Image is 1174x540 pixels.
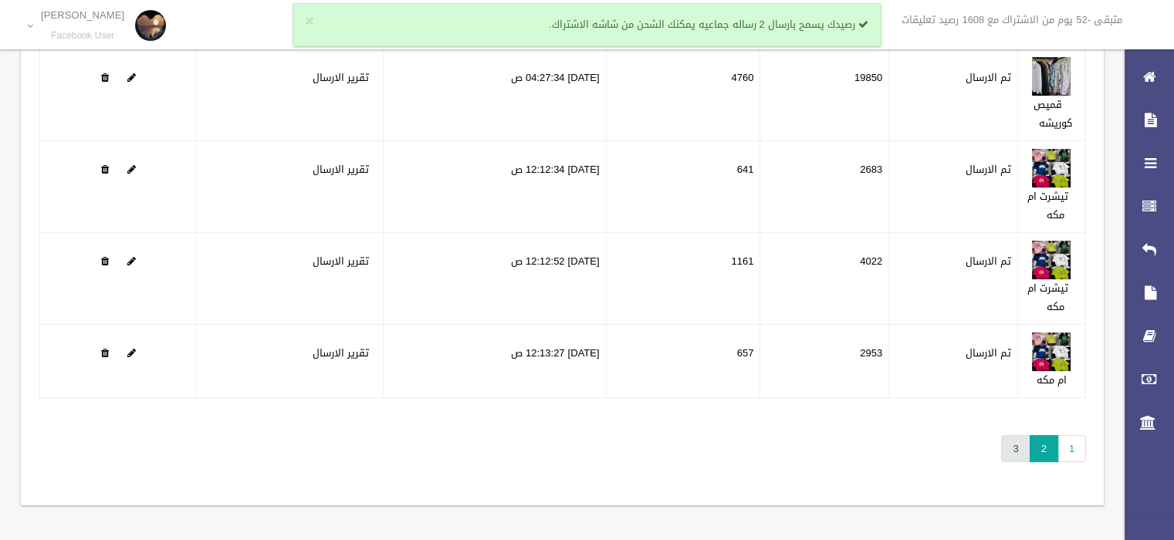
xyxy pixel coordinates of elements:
td: 2683 [760,141,889,233]
td: 641 [606,141,760,233]
a: ام مكه [1037,370,1067,390]
label: تم الارسال [966,160,1011,179]
a: تقرير الارسال [313,343,369,363]
a: Edit [1032,160,1071,179]
td: 4760 [606,49,760,141]
a: Edit [127,343,136,363]
img: 638939203594728242.jpeg [1032,241,1071,279]
small: Facebook User [41,30,124,42]
a: تقرير الارسال [313,160,369,179]
td: [DATE] 12:12:52 ص [383,233,606,325]
td: [DATE] 12:13:27 ص [383,325,606,398]
span: 2 [1030,435,1058,462]
a: Edit [1032,251,1071,271]
a: تقرير الارسال [313,251,369,271]
div: رصيدك يسمح بارسال 2 رساله جماعيه يمكنك الشحن من شاشه الاشتراك. [293,3,881,46]
a: Edit [1032,68,1071,87]
a: تيشرت ام مكه [1027,278,1068,316]
a: Edit [127,160,136,179]
a: قميص كوريشه [1034,95,1072,133]
a: Edit [127,251,136,271]
td: [DATE] 04:27:34 ص [383,49,606,141]
label: تم الارسال [966,252,1011,271]
label: تم الارسال [966,344,1011,363]
a: تقرير الارسال [313,68,369,87]
p: [PERSON_NAME] [41,9,124,21]
label: تم الارسال [966,69,1011,87]
img: 638939203882380476.jpeg [1032,332,1071,371]
img: 638936765288077169.jpg [1032,57,1071,96]
a: 1 [1057,435,1086,462]
td: [DATE] 12:12:34 ص [383,141,606,233]
td: 4022 [760,233,889,325]
td: 2953 [760,325,889,398]
img: 638939203339260052.jpeg [1032,149,1071,187]
a: Edit [127,68,136,87]
button: × [305,14,313,29]
td: 1161 [606,233,760,325]
td: 19850 [760,49,889,141]
td: 657 [606,325,760,398]
a: 3 [1001,435,1030,462]
a: Edit [1032,343,1071,363]
a: تيشرت ام مكه [1027,187,1068,224]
